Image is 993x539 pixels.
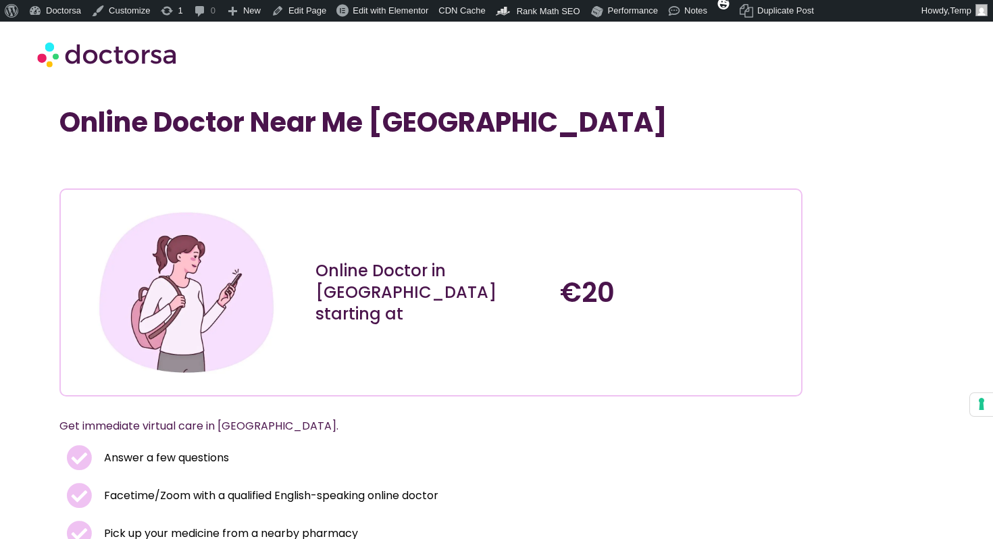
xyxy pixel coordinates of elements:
[560,276,791,309] h4: €20
[353,5,428,16] span: Edit with Elementor
[517,6,580,16] span: Rank Math SEO
[101,486,438,505] span: Facetime/Zoom with a qualified English-speaking online doctor
[66,159,269,175] iframe: Customer reviews powered by Trustpilot
[59,106,803,138] h1: Online Doctor Near Me [GEOGRAPHIC_DATA]
[950,5,971,16] span: Temp
[970,393,993,416] button: Your consent preferences for tracking technologies
[315,260,546,325] div: Online Doctor in [GEOGRAPHIC_DATA] starting at
[59,417,770,436] p: Get immediate virtual care in [GEOGRAPHIC_DATA].
[94,200,278,384] img: Illustration depicting a young woman in a casual outfit, engaged with her smartphone. She has a p...
[101,448,229,467] span: Answer a few questions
